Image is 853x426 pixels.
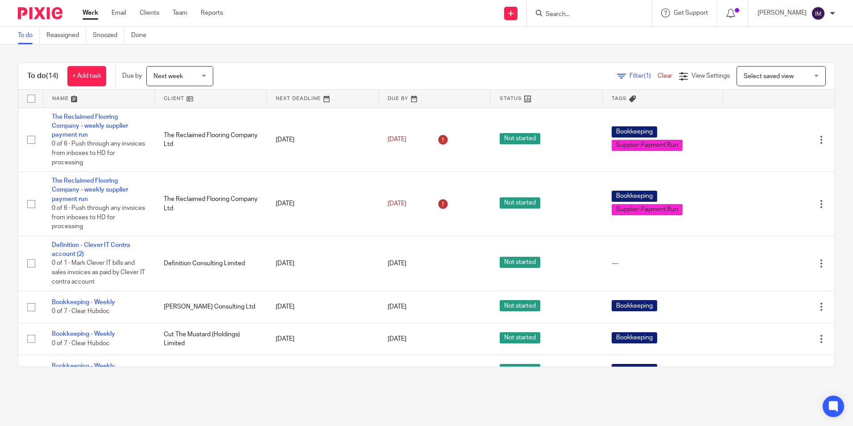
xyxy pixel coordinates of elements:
a: Reports [201,8,223,17]
a: + Add task [67,66,106,86]
td: [DATE] [267,291,379,323]
span: [DATE] [388,137,406,143]
span: (1) [644,73,651,79]
td: Cut The Mustard (Holdings) Limited [155,323,267,355]
a: Team [173,8,187,17]
span: Supplier Payment Run [612,140,683,151]
span: Next week [153,73,183,79]
span: Tags [612,96,627,101]
span: Bookkeeping [612,191,657,202]
span: Not started [500,332,540,343]
span: 0 of 7 · Clear Hubdoc [52,340,110,347]
td: [DATE] [267,355,379,387]
td: [DATE] [267,172,379,236]
span: 0 of 1 · Mark Clever IT bills and sales invoices as paid by Clever IT contra account [52,260,145,285]
span: Not started [500,257,540,268]
a: Bookkeeping - Weekly [52,299,115,305]
div: --- [612,259,714,268]
span: 0 of 6 · Push through any invoices from inboxes to HD for processing [52,205,145,230]
a: Bookkeeping - Weekly [52,331,115,337]
a: Work [83,8,98,17]
a: Bookkeeping - Weekly [52,363,115,369]
span: Supplier Payment Run [612,204,683,215]
a: Clear [658,73,672,79]
span: Not started [500,197,540,209]
td: Definition Consulting Limited [155,236,267,291]
td: The Reclaimed Flooring Company Ltd [155,108,267,172]
td: [DATE] [267,108,379,172]
span: Get Support [674,10,708,16]
span: [DATE] [388,260,406,267]
td: The Reclaimed Flooring Company Ltd [155,172,267,236]
span: Bookkeeping [612,300,657,311]
span: Bookkeeping [612,364,657,375]
span: Bookkeeping [612,126,657,138]
span: Not started [500,300,540,311]
span: Not started [500,133,540,144]
p: [PERSON_NAME] [758,8,807,17]
input: Search [545,11,625,19]
a: Reassigned [46,27,86,44]
a: Definition - Clever IT Contra account (2) [52,242,130,257]
span: [DATE] [388,304,406,310]
img: svg%3E [811,6,825,21]
span: 0 of 6 · Push through any invoices from inboxes to HD for processing [52,141,145,166]
span: Bookkeeping [612,332,657,343]
td: HR Dept [155,355,267,387]
span: View Settings [692,73,730,79]
a: The Reclaimed Flooring Company - weekly supplier payment run [52,114,128,138]
span: [DATE] [388,336,406,342]
h1: To do [27,71,58,81]
a: To do [18,27,40,44]
p: Due by [122,71,142,80]
td: [DATE] [267,323,379,355]
a: Snoozed [93,27,124,44]
span: [DATE] [388,200,406,207]
a: Clients [140,8,159,17]
td: [DATE] [267,236,379,291]
a: The Reclaimed Flooring Company - weekly supplier payment run [52,178,128,202]
span: Select saved view [744,73,794,79]
span: Filter [629,73,658,79]
span: 0 of 7 · Clear Hubdoc [52,309,110,315]
a: Email [112,8,126,17]
td: [PERSON_NAME] Consulting Ltd [155,291,267,323]
a: Done [131,27,153,44]
span: (14) [46,72,58,79]
img: Pixie [18,7,62,19]
span: Not started [500,364,540,375]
